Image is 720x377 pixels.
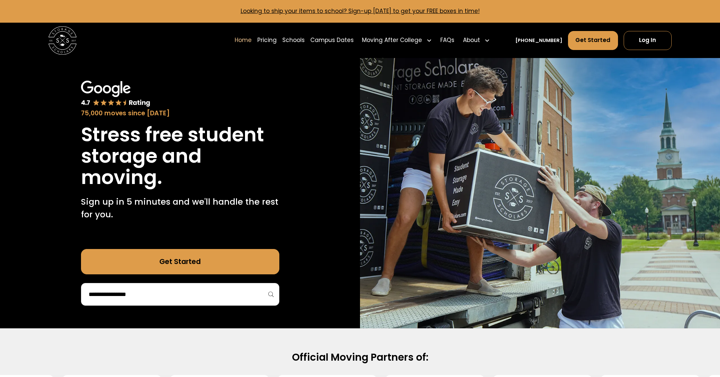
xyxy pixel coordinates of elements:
a: Get Started [81,249,279,274]
div: Moving After College [362,36,422,45]
a: Log In [624,31,672,50]
h1: Stress free student storage and moving. [81,124,279,188]
div: Moving After College [359,30,435,50]
img: Storage Scholars makes moving and storage easy. [360,58,720,328]
a: Pricing [257,30,277,50]
a: Get Started [568,31,618,50]
div: About [460,30,493,50]
a: Schools [282,30,305,50]
img: Storage Scholars main logo [48,26,77,55]
a: Home [235,30,252,50]
div: 75,000 moves since [DATE] [81,109,279,118]
p: Sign up in 5 minutes and we'll handle the rest for you. [81,195,279,221]
a: Looking to ship your items to school? Sign-up [DATE] to get your FREE boxes in time! [241,7,480,15]
img: Google 4.7 star rating [81,81,150,107]
div: About [463,36,480,45]
a: [PHONE_NUMBER] [515,37,562,44]
a: FAQs [440,30,454,50]
a: home [48,26,77,55]
h2: Official Moving Partners of: [133,351,587,364]
a: Campus Dates [310,30,354,50]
